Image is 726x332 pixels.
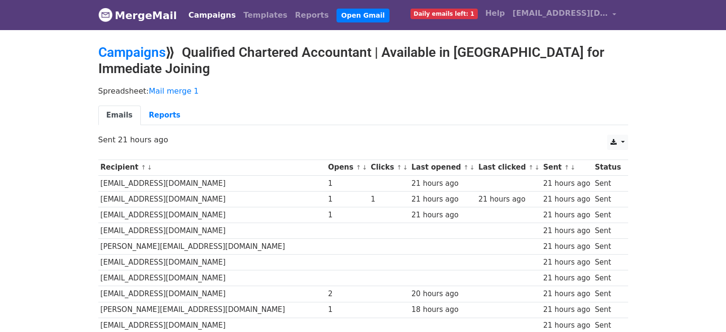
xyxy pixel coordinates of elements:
td: Sent [592,207,623,223]
td: [EMAIL_ADDRESS][DOMAIN_NAME] [98,255,326,270]
td: [EMAIL_ADDRESS][DOMAIN_NAME] [98,270,326,286]
th: Last opened [409,160,476,175]
span: [EMAIL_ADDRESS][DOMAIN_NAME] [513,8,608,19]
div: 21 hours ago [543,210,590,221]
a: ↓ [570,164,576,171]
th: Status [592,160,623,175]
a: Campaigns [185,6,240,25]
td: [EMAIL_ADDRESS][DOMAIN_NAME] [98,175,326,191]
th: Clicks [368,160,409,175]
div: 21 hours ago [543,289,590,300]
p: Spreadsheet: [98,86,628,96]
a: Help [482,4,509,23]
a: ↑ [141,164,146,171]
a: ↑ [463,164,469,171]
a: ↑ [397,164,402,171]
div: 21 hours ago [543,194,590,205]
a: ↓ [403,164,408,171]
td: Sent [592,286,623,302]
p: Sent 21 hours ago [98,135,628,145]
div: 1 [328,194,366,205]
td: [PERSON_NAME][EMAIL_ADDRESS][DOMAIN_NAME] [98,302,326,318]
a: Open Gmail [337,9,389,22]
div: 21 hours ago [543,257,590,268]
div: 1 [328,304,366,315]
a: Campaigns [98,44,166,60]
a: ↓ [362,164,367,171]
td: [EMAIL_ADDRESS][DOMAIN_NAME] [98,207,326,223]
td: Sent [592,255,623,270]
td: Sent [592,270,623,286]
td: Sent [592,239,623,255]
a: Reports [291,6,333,25]
a: Reports [141,106,189,125]
div: 21 hours ago [543,225,590,236]
div: 21 hours ago [478,194,538,205]
th: Sent [541,160,592,175]
a: Mail merge 1 [149,86,199,96]
div: 1 [371,194,407,205]
iframe: Chat Widget [678,286,726,332]
img: MergeMail logo [98,8,113,22]
h2: ⟫ Qualified Chartered Accountant | Available in [GEOGRAPHIC_DATA] for Immediate Joining [98,44,628,76]
div: 1 [328,210,366,221]
div: 21 hours ago [543,178,590,189]
td: Sent [592,223,623,239]
a: ↑ [356,164,361,171]
a: Templates [240,6,291,25]
td: [EMAIL_ADDRESS][DOMAIN_NAME] [98,223,326,239]
th: Opens [326,160,368,175]
th: Last clicked [476,160,541,175]
div: 2 [328,289,366,300]
span: Daily emails left: 1 [410,9,478,19]
td: [EMAIL_ADDRESS][DOMAIN_NAME] [98,191,326,207]
div: 21 hours ago [543,320,590,331]
div: 21 hours ago [543,273,590,284]
td: [EMAIL_ADDRESS][DOMAIN_NAME] [98,286,326,302]
a: ↓ [147,164,152,171]
td: [PERSON_NAME][EMAIL_ADDRESS][DOMAIN_NAME] [98,239,326,255]
div: 21 hours ago [543,241,590,252]
a: Emails [98,106,141,125]
a: Daily emails left: 1 [407,4,482,23]
td: Sent [592,302,623,318]
a: ↓ [470,164,475,171]
div: 18 hours ago [411,304,473,315]
td: Sent [592,191,623,207]
a: ↑ [564,164,569,171]
div: 21 hours ago [411,210,473,221]
div: 21 hours ago [411,178,473,189]
div: 21 hours ago [411,194,473,205]
a: MergeMail [98,5,177,25]
a: ↑ [528,164,534,171]
th: Recipient [98,160,326,175]
td: Sent [592,175,623,191]
div: 21 hours ago [543,304,590,315]
div: 20 hours ago [411,289,473,300]
a: ↓ [535,164,540,171]
a: [EMAIL_ADDRESS][DOMAIN_NAME] [509,4,621,26]
div: 1 [328,178,366,189]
